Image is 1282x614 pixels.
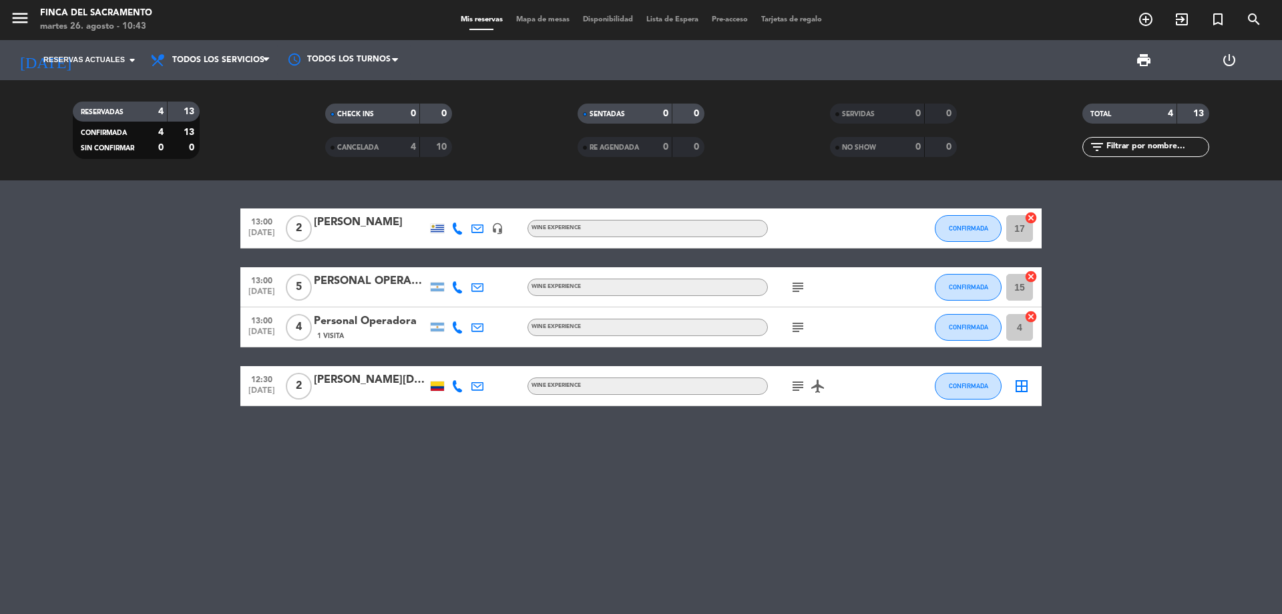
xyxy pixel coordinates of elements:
[694,109,702,118] strong: 0
[663,109,668,118] strong: 0
[1090,111,1111,118] span: TOTAL
[1024,211,1038,224] i: cancel
[790,279,806,295] i: subject
[1024,310,1038,323] i: cancel
[1136,52,1152,68] span: print
[935,373,1002,400] button: CONFIRMADA
[491,222,503,235] i: headset_mic
[1014,378,1030,394] i: border_all
[1105,140,1209,154] input: Filtrar por nombre...
[40,7,152,20] div: Finca del Sacramento
[1089,139,1105,155] i: filter_list
[1187,40,1272,80] div: LOG OUT
[245,327,278,343] span: [DATE]
[531,225,581,231] span: Wine Experience
[245,213,278,228] span: 13:00
[915,142,921,152] strong: 0
[436,142,449,152] strong: 10
[40,20,152,33] div: martes 26. agosto - 10:43
[411,109,416,118] strong: 0
[286,314,312,341] span: 4
[245,312,278,327] span: 13:00
[158,128,164,137] strong: 4
[842,111,875,118] span: SERVIDAS
[531,383,581,388] span: Wine Experience
[286,215,312,242] span: 2
[509,16,576,23] span: Mapa de mesas
[531,284,581,289] span: Wine Experience
[10,8,30,28] i: menu
[705,16,755,23] span: Pre-acceso
[1168,109,1173,118] strong: 4
[245,228,278,244] span: [DATE]
[10,45,81,75] i: [DATE]
[314,214,427,231] div: [PERSON_NAME]
[1221,52,1237,68] i: power_settings_new
[694,142,702,152] strong: 0
[189,143,197,152] strong: 0
[172,55,264,65] span: Todos los servicios
[1174,11,1190,27] i: exit_to_app
[946,142,954,152] strong: 0
[81,130,127,136] span: CONFIRMADA
[286,274,312,301] span: 5
[245,386,278,402] span: [DATE]
[949,382,988,390] span: CONFIRMADA
[935,274,1002,301] button: CONFIRMADA
[1210,11,1226,27] i: turned_in_not
[640,16,705,23] span: Lista de Espera
[949,224,988,232] span: CONFIRMADA
[337,111,374,118] span: CHECK INS
[158,107,164,116] strong: 4
[915,109,921,118] strong: 0
[663,142,668,152] strong: 0
[441,109,449,118] strong: 0
[790,378,806,394] i: subject
[245,287,278,303] span: [DATE]
[245,272,278,287] span: 13:00
[935,314,1002,341] button: CONFIRMADA
[43,54,125,66] span: Reservas actuales
[1138,11,1154,27] i: add_circle_outline
[245,371,278,386] span: 12:30
[842,144,876,151] span: NO SHOW
[531,324,581,329] span: Wine Experience
[314,313,427,330] div: Personal Operadora
[81,145,134,152] span: SIN CONFIRMAR
[935,215,1002,242] button: CONFIRMADA
[124,52,140,68] i: arrow_drop_down
[1024,270,1038,283] i: cancel
[81,109,124,116] span: RESERVADAS
[158,143,164,152] strong: 0
[590,144,639,151] span: RE AGENDADA
[1193,109,1207,118] strong: 13
[454,16,509,23] span: Mis reservas
[184,107,197,116] strong: 13
[411,142,416,152] strong: 4
[949,283,988,291] span: CONFIRMADA
[790,319,806,335] i: subject
[576,16,640,23] span: Disponibilidad
[755,16,829,23] span: Tarjetas de regalo
[314,371,427,389] div: [PERSON_NAME][DEMOGRAPHIC_DATA]
[337,144,379,151] span: CANCELADA
[946,109,954,118] strong: 0
[317,331,344,341] span: 1 Visita
[949,323,988,331] span: CONFIRMADA
[286,373,312,400] span: 2
[590,111,625,118] span: SENTADAS
[810,378,826,394] i: airplanemode_active
[10,8,30,33] button: menu
[1246,11,1262,27] i: search
[184,128,197,137] strong: 13
[314,273,427,290] div: PERSONAL OPERADORA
